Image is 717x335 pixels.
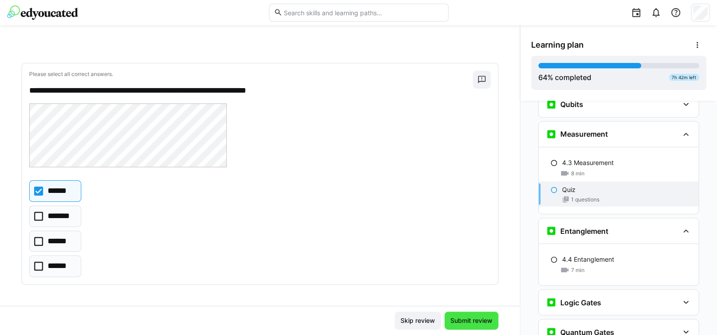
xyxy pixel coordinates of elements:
[562,158,614,167] p: 4.3 Measurement
[571,266,585,273] span: 7 min
[282,9,443,17] input: Search skills and learning paths…
[444,312,498,330] button: Submit review
[560,130,608,138] h3: Measurement
[531,40,584,50] span: Learning plan
[571,196,599,203] span: 1 questions
[395,312,441,330] button: Skip review
[571,170,585,177] span: 8 min
[669,74,699,81] div: 7h 42m left
[560,298,601,307] h3: Logic Gates
[29,71,473,78] p: Please select all correct answers.
[560,100,583,109] h3: Qubits
[538,72,591,83] div: % completed
[562,255,614,264] p: 4.4 Entanglement
[560,226,608,235] h3: Entanglement
[538,73,547,82] span: 64
[449,316,494,325] span: Submit review
[562,185,576,194] p: Quiz
[399,316,436,325] span: Skip review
